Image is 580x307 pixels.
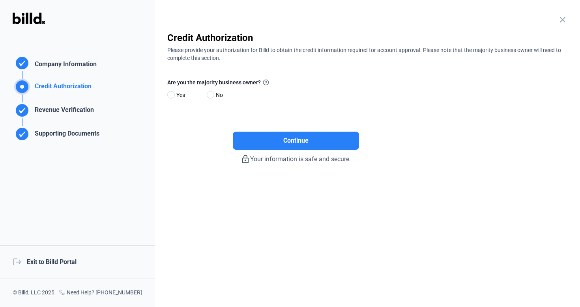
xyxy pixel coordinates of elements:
[32,60,97,71] div: Company Information
[283,136,309,145] span: Continue
[241,154,250,164] mat-icon: lock_outline
[59,288,142,298] div: Need Help? [PHONE_NUMBER]
[13,13,45,24] img: Billd Logo
[213,90,223,100] span: No
[167,150,424,164] div: Your information is safe and secure.
[558,15,567,24] mat-icon: close
[32,129,99,142] div: Supporting Documents
[32,82,92,95] div: Credit Authorization
[167,44,567,62] div: Please provide your authorization for Billd to obtain the credit information required for account...
[13,288,54,298] div: © Billd, LLC 2025
[173,90,185,100] span: Yes
[167,32,567,44] div: Credit Authorization
[13,257,21,265] mat-icon: logout
[167,78,424,88] label: Are you the majority business owner?
[32,105,94,118] div: Revenue Verification
[233,132,359,150] button: Continue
